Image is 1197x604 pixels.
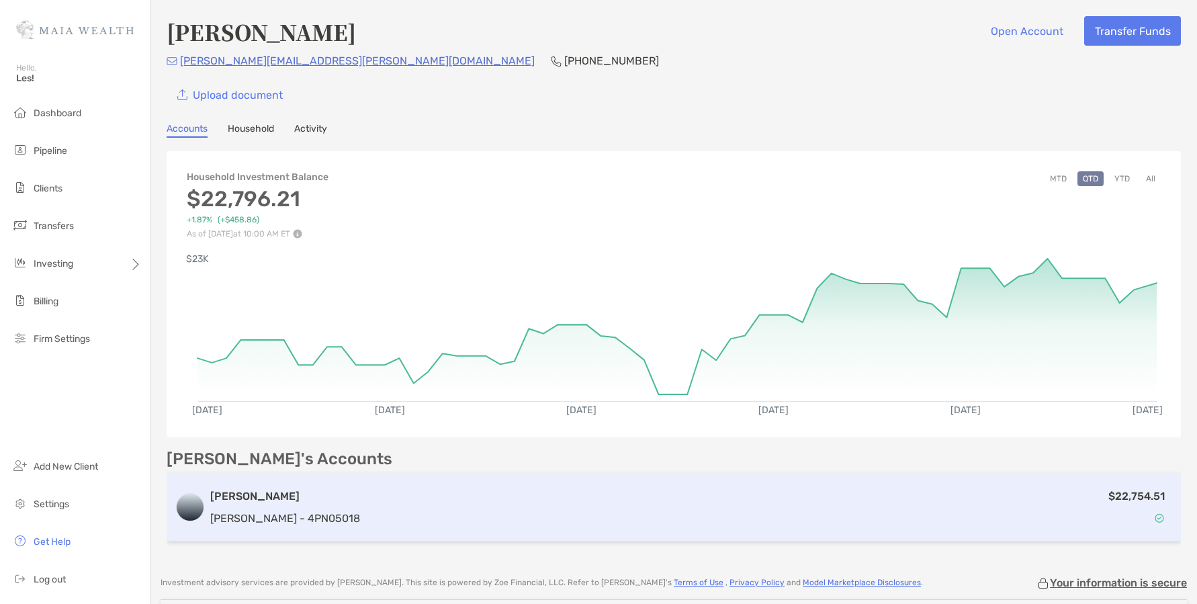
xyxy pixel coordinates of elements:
img: get-help icon [12,533,28,549]
span: Clients [34,183,62,194]
a: Upload document [167,80,293,110]
span: Get Help [34,536,71,548]
p: $22,754.51 [1108,488,1165,505]
img: Account Status icon [1155,513,1164,523]
button: All [1141,171,1161,186]
span: Pipeline [34,145,67,157]
span: Firm Settings [34,333,90,345]
a: Privacy Policy [729,578,785,587]
button: Transfer Funds [1084,16,1181,46]
a: Accounts [167,123,208,138]
a: Model Marketplace Disclosures [803,578,921,587]
p: [PERSON_NAME][EMAIL_ADDRESS][PERSON_NAME][DOMAIN_NAME] [180,52,535,69]
span: Les! [16,73,142,84]
button: MTD [1045,171,1072,186]
img: billing icon [12,292,28,308]
img: transfers icon [12,217,28,233]
span: Add New Client [34,461,98,472]
h4: Household Investment Balance [187,171,328,183]
img: Performance Info [293,229,302,239]
img: Email Icon [167,57,177,65]
img: pipeline icon [12,142,28,158]
img: Zoe Logo [16,5,134,54]
text: $23K [186,253,209,265]
img: add_new_client icon [12,458,28,474]
span: Transfers [34,220,74,232]
img: dashboard icon [12,104,28,120]
img: Phone Icon [551,56,562,67]
text: [DATE] [758,404,789,416]
img: settings icon [12,495,28,511]
p: [PERSON_NAME]'s Accounts [167,451,392,468]
h3: $22,796.21 [187,186,328,212]
img: logout icon [12,570,28,587]
img: clients icon [12,179,28,196]
text: [DATE] [1133,404,1163,416]
span: +1.87% [187,215,212,225]
a: Household [228,123,274,138]
span: Investing [34,258,73,269]
span: Log out [34,574,66,585]
text: [DATE] [567,404,597,416]
text: [DATE] [192,404,222,416]
span: Settings [34,499,69,510]
text: [DATE] [950,404,981,416]
img: investing icon [12,255,28,271]
p: Your information is secure [1050,576,1187,589]
button: YTD [1109,171,1135,186]
p: Investment advisory services are provided by [PERSON_NAME] . This site is powered by Zoe Financia... [161,578,923,588]
button: QTD [1077,171,1104,186]
span: Dashboard [34,107,81,119]
a: Terms of Use [674,578,723,587]
span: Billing [34,296,58,307]
img: button icon [177,89,187,101]
text: [DATE] [375,404,405,416]
p: [PHONE_NUMBER] [564,52,659,69]
h4: [PERSON_NAME] [167,16,356,47]
h3: [PERSON_NAME] [210,488,360,505]
p: [PERSON_NAME] - 4PN05018 [210,510,360,527]
img: firm-settings icon [12,330,28,346]
a: Activity [294,123,327,138]
button: Open Account [980,16,1073,46]
span: ( +$458.86 ) [218,215,259,225]
p: As of [DATE] at 10:00 AM ET [187,229,328,239]
img: logo account [177,494,204,521]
